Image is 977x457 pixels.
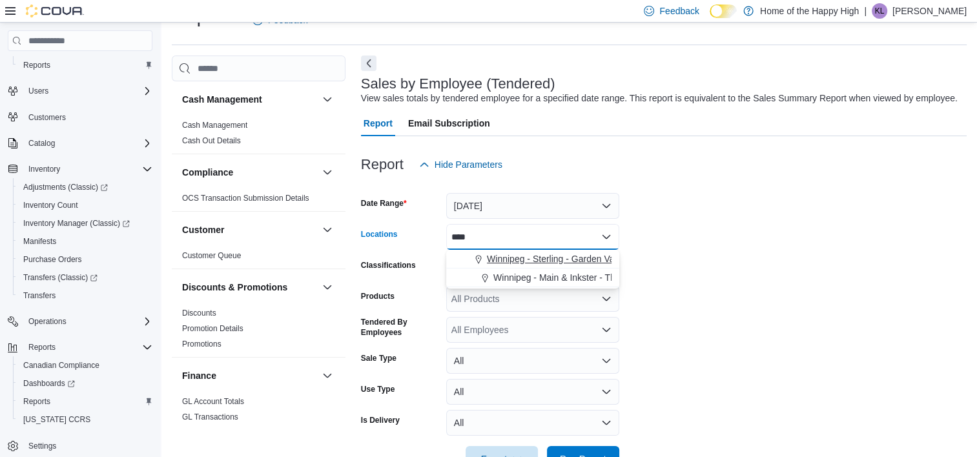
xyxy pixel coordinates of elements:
[18,57,56,73] a: Reports
[3,108,158,127] button: Customers
[182,324,243,333] a: Promotion Details
[18,234,152,249] span: Manifests
[361,229,398,239] label: Locations
[182,223,224,236] h3: Customer
[182,121,247,130] a: Cash Management
[23,136,152,151] span: Catalog
[23,83,152,99] span: Users
[493,271,642,284] span: Winnipeg - Main & Inkster - The Joint
[3,160,158,178] button: Inventory
[361,384,395,394] label: Use Type
[446,250,619,287] div: Choose from the following options
[320,279,335,295] button: Discounts & Promotions
[172,117,345,154] div: Cash Management
[13,56,158,74] button: Reports
[18,376,80,391] a: Dashboards
[28,164,60,174] span: Inventory
[23,161,65,177] button: Inventory
[23,83,54,99] button: Users
[659,5,699,17] span: Feedback
[23,254,82,265] span: Purchase Orders
[361,353,396,363] label: Sale Type
[23,109,152,125] span: Customers
[18,270,103,285] a: Transfers (Classic)
[18,412,96,427] a: [US_STATE] CCRS
[364,110,393,136] span: Report
[361,56,376,71] button: Next
[182,281,317,294] button: Discounts & Promotions
[18,394,56,409] a: Reports
[18,288,61,303] a: Transfers
[182,93,262,106] h3: Cash Management
[601,232,612,242] button: Close list of options
[182,281,287,294] h3: Discounts & Promotions
[3,436,158,455] button: Settings
[182,323,243,334] span: Promotion Details
[446,410,619,436] button: All
[13,374,158,392] a: Dashboards
[487,252,632,265] span: Winnipeg - Sterling - Garden Variety
[26,5,84,17] img: Cova
[172,394,345,430] div: Finance
[13,269,158,287] a: Transfers (Classic)
[182,194,309,203] a: OCS Transaction Submission Details
[23,414,90,425] span: [US_STATE] CCRS
[13,196,158,214] button: Inventory Count
[710,5,737,18] input: Dark Mode
[18,216,135,231] a: Inventory Manager (Classic)
[13,356,158,374] button: Canadian Compliance
[13,214,158,232] a: Inventory Manager (Classic)
[28,316,67,327] span: Operations
[23,236,56,247] span: Manifests
[182,369,317,382] button: Finance
[182,369,216,382] h3: Finance
[18,358,152,373] span: Canadian Compliance
[18,358,105,373] a: Canadian Compliance
[28,138,55,148] span: Catalog
[446,269,619,287] button: Winnipeg - Main & Inkster - The Joint
[182,166,233,179] h3: Compliance
[3,338,158,356] button: Reports
[182,223,317,236] button: Customer
[182,93,317,106] button: Cash Management
[182,340,221,349] a: Promotions
[182,166,317,179] button: Compliance
[892,3,967,19] p: [PERSON_NAME]
[23,438,152,454] span: Settings
[13,250,158,269] button: Purchase Orders
[13,232,158,250] button: Manifests
[446,379,619,405] button: All
[601,325,612,335] button: Open list of options
[13,392,158,411] button: Reports
[361,317,441,338] label: Tendered By Employees
[408,110,490,136] span: Email Subscription
[760,3,859,19] p: Home of the Happy High
[864,3,867,19] p: |
[446,193,619,219] button: [DATE]
[182,397,244,406] a: GL Account Totals
[361,92,958,105] div: View sales totals by tendered employee for a specified date range. This report is equivalent to t...
[23,136,60,151] button: Catalog
[3,312,158,330] button: Operations
[182,136,241,145] a: Cash Out Details
[172,190,345,211] div: Compliance
[435,158,502,171] span: Hide Parameters
[361,415,400,425] label: Is Delivery
[23,340,61,355] button: Reports
[182,193,309,203] span: OCS Transaction Submission Details
[23,290,56,301] span: Transfers
[23,60,50,70] span: Reports
[182,339,221,349] span: Promotions
[18,234,61,249] a: Manifests
[361,260,416,270] label: Classifications
[28,441,56,451] span: Settings
[872,3,887,19] div: Kaitlyn Loney
[23,200,78,210] span: Inventory Count
[18,198,83,213] a: Inventory Count
[361,76,555,92] h3: Sales by Employee (Tendered)
[23,272,98,283] span: Transfers (Classic)
[182,412,238,421] a: GL Transactions
[182,309,216,318] a: Discounts
[182,308,216,318] span: Discounts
